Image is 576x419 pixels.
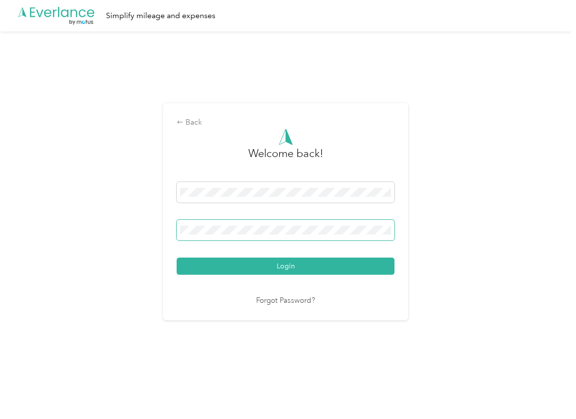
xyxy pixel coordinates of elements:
[106,10,215,22] div: Simplify mileage and expenses
[521,364,576,419] iframe: Everlance-gr Chat Button Frame
[248,145,323,172] h3: greeting
[177,117,394,129] div: Back
[256,295,315,307] a: Forgot Password?
[177,258,394,275] button: Login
